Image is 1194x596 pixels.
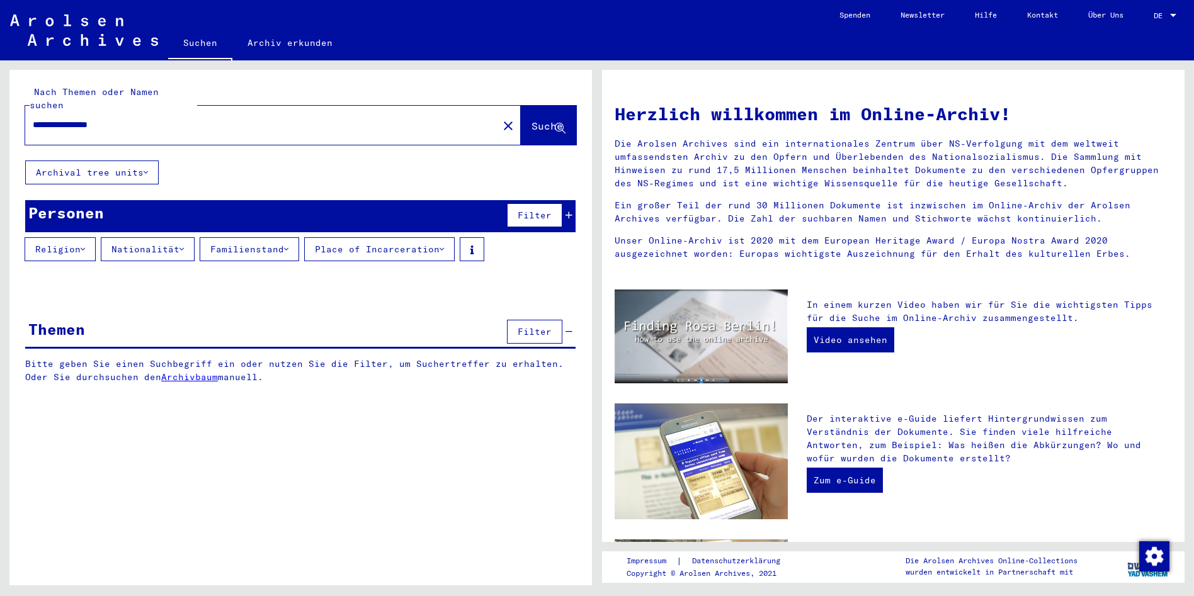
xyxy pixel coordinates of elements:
[627,554,795,568] div: |
[10,14,158,46] img: Arolsen_neg.svg
[168,28,232,60] a: Suchen
[906,555,1077,566] p: Die Arolsen Archives Online-Collections
[615,101,1172,127] h1: Herzlich willkommen im Online-Archiv!
[518,210,552,221] span: Filter
[1139,541,1169,571] div: Zustimmung ändern
[507,203,562,227] button: Filter
[532,120,563,132] span: Suche
[232,28,348,58] a: Archiv erkunden
[807,468,883,493] a: Zum e-Guide
[1125,551,1172,582] img: yv_logo.png
[501,118,516,133] mat-icon: close
[521,106,576,145] button: Suche
[807,327,894,352] a: Video ansehen
[615,403,788,519] img: eguide.jpg
[30,86,159,111] mat-label: Nach Themen oder Namen suchen
[304,237,455,261] button: Place of Incarceration
[25,357,576,384] p: Bitte geben Sie einen Suchbegriff ein oder nutzen Sie die Filter, um Suchertreffer zu erhalten. O...
[28,201,104,224] div: Personen
[807,412,1172,465] p: Der interaktive e-Guide liefert Hintergrundwissen zum Verständnis der Dokumente. Sie finden viele...
[161,371,218,383] a: Archivbaum
[615,234,1172,261] p: Unser Online-Archiv ist 2020 mit dem European Heritage Award / Europa Nostra Award 2020 ausgezeic...
[615,290,788,384] img: video.jpg
[1139,541,1169,571] img: Zustimmung ändern
[1154,11,1168,20] span: DE
[496,113,521,138] button: Clear
[25,237,96,261] button: Religion
[615,137,1172,190] p: Die Arolsen Archives sind ein internationales Zentrum über NS-Verfolgung mit dem weltweit umfasse...
[615,199,1172,225] p: Ein großer Teil der rund 30 Millionen Dokumente ist inzwischen im Online-Archiv der Arolsen Archi...
[906,566,1077,578] p: wurden entwickelt in Partnerschaft mit
[807,298,1172,325] p: In einem kurzen Video haben wir für Sie die wichtigsten Tipps für die Suche im Online-Archiv zusa...
[200,237,299,261] button: Familienstand
[507,320,562,344] button: Filter
[518,326,552,337] span: Filter
[25,160,159,184] button: Archival tree units
[28,318,85,340] div: Themen
[101,237,195,261] button: Nationalität
[682,554,795,568] a: Datenschutzerklärung
[627,568,795,579] p: Copyright © Arolsen Archives, 2021
[627,554,676,568] a: Impressum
